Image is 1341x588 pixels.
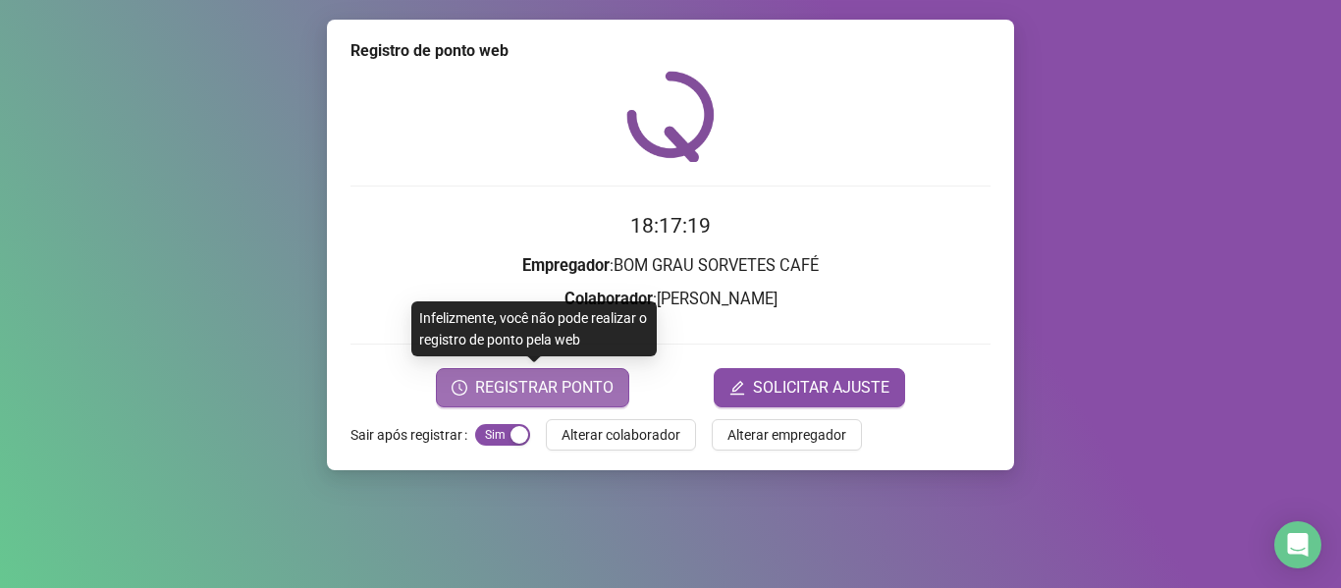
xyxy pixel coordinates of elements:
[564,290,653,308] strong: Colaborador
[562,424,680,446] span: Alterar colaborador
[714,368,905,407] button: editSOLICITAR AJUSTE
[727,424,846,446] span: Alterar empregador
[753,376,889,400] span: SOLICITAR AJUSTE
[411,301,657,356] div: Infelizmente, você não pode realizar o registro de ponto pela web
[1274,521,1321,568] div: Open Intercom Messenger
[712,419,862,451] button: Alterar empregador
[729,380,745,396] span: edit
[630,214,711,238] time: 18:17:19
[436,368,629,407] button: REGISTRAR PONTO
[350,419,475,451] label: Sair após registrar
[452,380,467,396] span: clock-circle
[522,256,610,275] strong: Empregador
[350,39,991,63] div: Registro de ponto web
[350,253,991,279] h3: : BOM GRAU SORVETES CAFÉ
[475,376,614,400] span: REGISTRAR PONTO
[546,419,696,451] button: Alterar colaborador
[350,287,991,312] h3: : [PERSON_NAME]
[626,71,715,162] img: QRPoint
